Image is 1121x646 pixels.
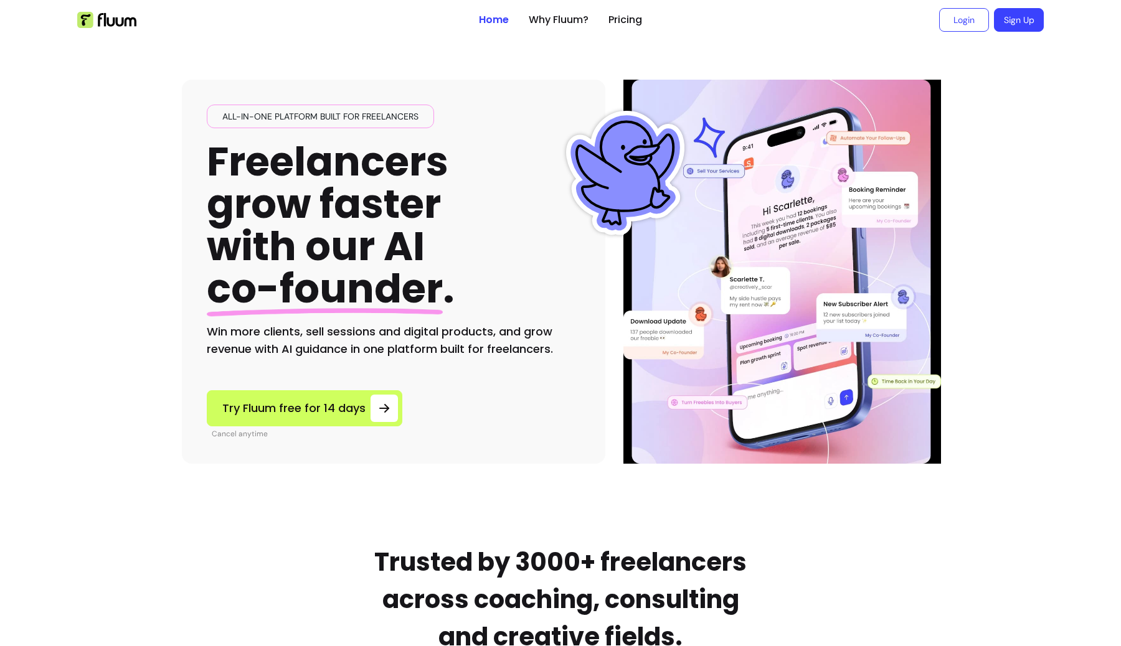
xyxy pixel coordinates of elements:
h2: Win more clients, sell sessions and digital products, and grow revenue with AI guidance in one pl... [207,323,580,358]
a: Sign Up [994,8,1044,32]
p: Cancel anytime [212,429,402,439]
a: Try Fluum free for 14 days [207,390,402,426]
img: Fluum Duck sticker [563,111,688,235]
span: All-in-one platform built for freelancers [217,110,423,123]
span: co-founder [207,261,443,316]
img: Fluum Logo [77,12,136,28]
span: Try Fluum free for 14 days [222,400,366,417]
a: Login [939,8,989,32]
a: Home [479,12,509,27]
img: Illustration of Fluum AI Co-Founder on a smartphone, showing solo business performance insights s... [625,80,939,464]
h1: Freelancers grow faster with our AI . [207,141,455,311]
a: Why Fluum? [529,12,589,27]
a: Pricing [608,12,642,27]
